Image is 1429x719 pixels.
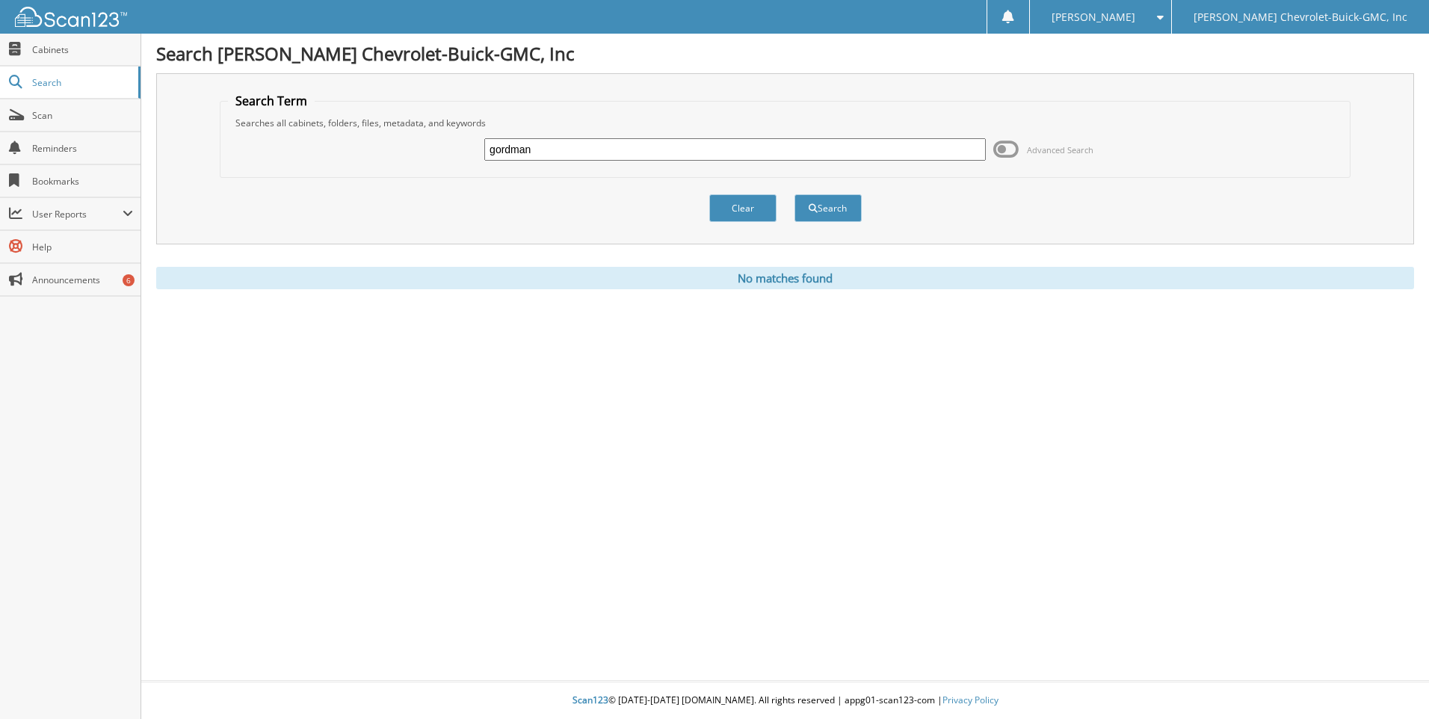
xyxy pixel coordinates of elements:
span: Reminders [32,142,133,155]
a: Privacy Policy [942,694,999,706]
span: Bookmarks [32,175,133,188]
span: [PERSON_NAME] [1052,13,1135,22]
span: User Reports [32,208,123,220]
span: Scan [32,109,133,122]
span: Advanced Search [1027,144,1093,155]
div: 6 [123,274,135,286]
span: [PERSON_NAME] Chevrolet-Buick-GMC, Inc [1194,13,1407,22]
span: Cabinets [32,43,133,56]
span: Help [32,241,133,253]
span: Search [32,76,131,89]
div: Searches all cabinets, folders, files, metadata, and keywords [228,117,1342,129]
span: Announcements [32,274,133,286]
img: scan123-logo-white.svg [15,7,127,27]
h1: Search [PERSON_NAME] Chevrolet-Buick-GMC, Inc [156,41,1414,66]
div: © [DATE]-[DATE] [DOMAIN_NAME]. All rights reserved | appg01-scan123-com | [141,682,1429,719]
iframe: Chat Widget [1354,647,1429,719]
button: Search [794,194,862,222]
button: Clear [709,194,777,222]
div: No matches found [156,267,1414,289]
legend: Search Term [228,93,315,109]
span: Scan123 [572,694,608,706]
